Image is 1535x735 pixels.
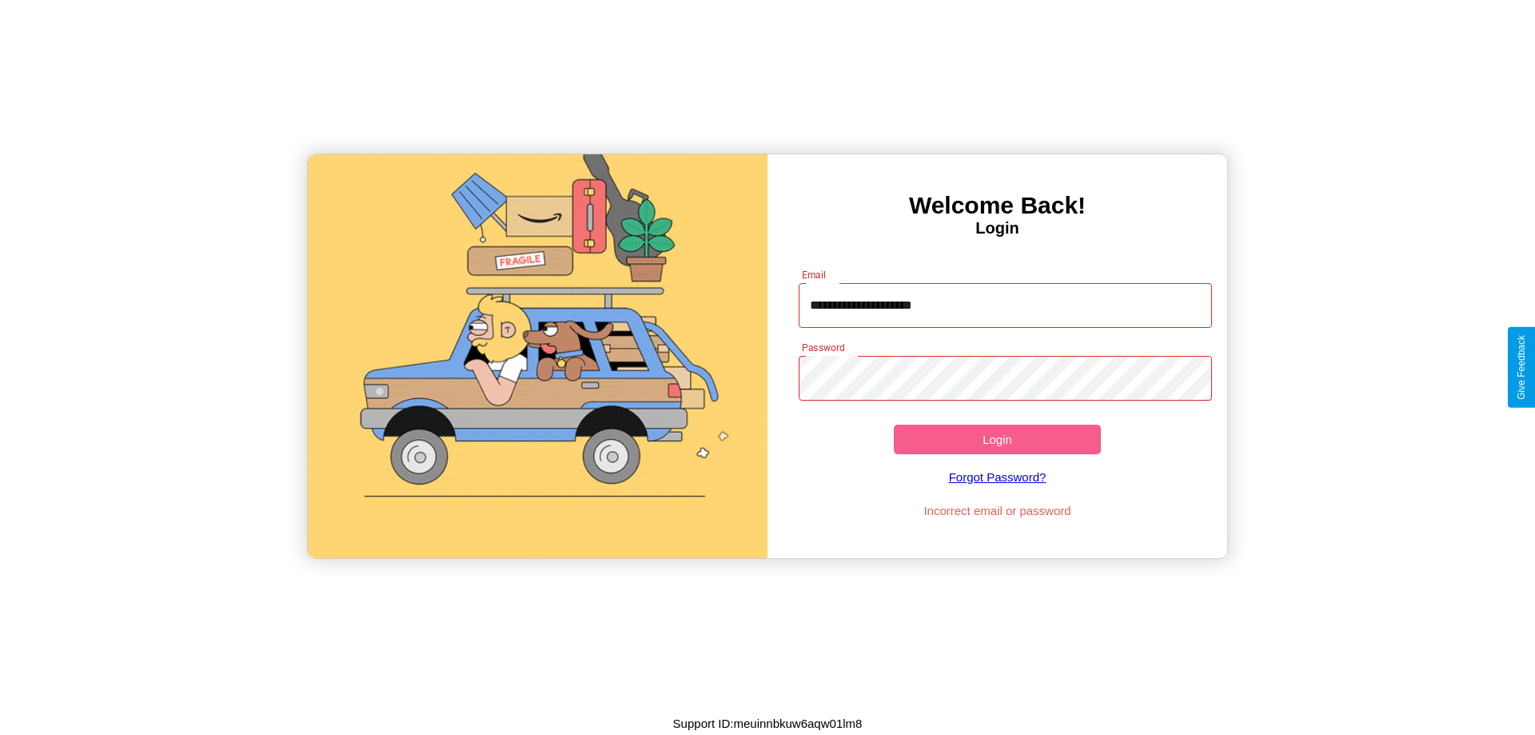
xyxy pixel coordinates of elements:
div: Give Feedback [1516,335,1527,400]
label: Password [802,341,844,354]
label: Email [802,268,827,282]
button: Login [894,425,1101,454]
p: Incorrect email or password [791,500,1205,521]
h3: Welcome Back! [767,192,1227,219]
p: Support ID: meuinnbkuw6aqw01lm8 [673,713,863,734]
h4: Login [767,219,1227,238]
a: Forgot Password? [791,454,1205,500]
img: gif [308,154,767,558]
